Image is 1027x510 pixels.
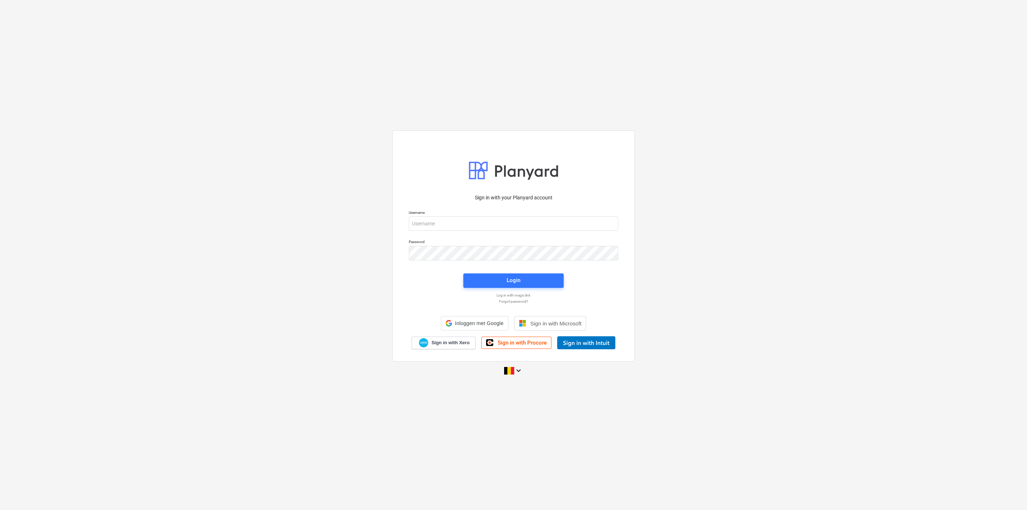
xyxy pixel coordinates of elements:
span: Sign in with Procore [498,340,547,346]
span: Sign in with Xero [432,340,469,346]
span: Sign in with Microsoft [530,320,582,327]
p: Password [409,239,618,246]
input: Username [409,216,618,231]
a: Forgot password? [405,299,622,304]
p: Username [409,210,618,216]
div: Login [507,276,520,285]
span: Inloggen met Google [455,320,504,326]
button: Login [463,273,564,288]
img: Microsoft logo [519,320,526,327]
a: Sign in with Xero [412,337,476,349]
a: Sign in with Procore [481,337,551,349]
img: Xero logo [419,338,428,348]
a: Log in with magic link [405,293,622,298]
p: Sign in with your Planyard account [409,194,618,202]
i: keyboard_arrow_down [514,366,523,375]
div: Inloggen met Google [441,316,508,330]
